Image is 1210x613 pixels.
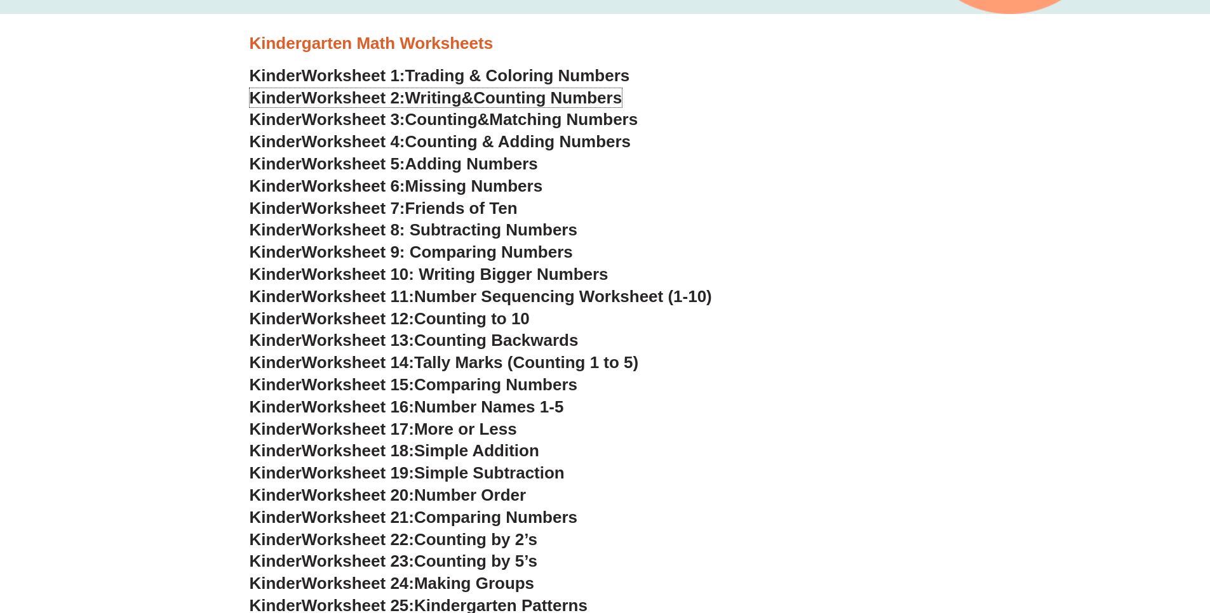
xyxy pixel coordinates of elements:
span: Worksheet 2: [302,88,405,107]
span: Worksheet 19: [302,463,414,482]
span: Counting & Adding Numbers [405,132,631,151]
span: Kinder [250,220,302,239]
span: Kinder [250,508,302,527]
a: KinderWorksheet 8: Subtracting Numbers [250,220,577,239]
span: Counting Numbers [473,88,622,107]
span: Kinder [250,397,302,416]
span: Number Names 1-5 [414,397,563,416]
span: Kinder [250,574,302,593]
span: Kinder [250,265,302,284]
span: Worksheet 15: [302,375,414,394]
a: KinderWorksheet 5:Adding Numbers [250,154,538,173]
span: Worksheet 5: [302,154,405,173]
span: Kinder [250,441,302,460]
a: KinderWorksheet 6:Missing Numbers [250,176,543,195]
span: Worksheet 18: [302,441,414,460]
span: Counting by 5’s [414,551,537,570]
span: Making Groups [414,574,534,593]
span: Tally Marks (Counting 1 to 5) [414,353,638,372]
span: Worksheet 24: [302,574,414,593]
span: Counting [405,110,478,129]
span: Worksheet 7: [302,199,405,218]
span: Worksheet 14: [302,353,414,372]
span: Simple Subtraction [414,463,565,482]
h3: Kindergarten Math Worksheets [250,33,961,55]
span: Worksheet 8: Subtracting Numbers [302,220,577,239]
span: Kinder [250,110,302,129]
span: Counting Backwards [414,331,578,350]
span: Worksheet 1: [302,66,405,85]
span: Missing Numbers [405,176,543,195]
a: KinderWorksheet 4:Counting & Adding Numbers [250,132,631,151]
span: Trading & Coloring Numbers [405,66,630,85]
span: Kinder [250,287,302,306]
span: Kinder [250,551,302,570]
span: Worksheet 23: [302,551,414,570]
a: KinderWorksheet 9: Comparing Numbers [250,242,573,261]
span: Kinder [250,419,302,438]
span: Kinder [250,463,302,482]
span: Kinder [250,199,302,218]
span: Kinder [250,242,302,261]
a: KinderWorksheet 2:Writing&Counting Numbers [250,88,622,107]
span: Worksheet 3: [302,110,405,129]
span: More or Less [414,419,517,438]
span: Worksheet 4: [302,132,405,151]
span: Writing [405,88,462,107]
span: Simple Addition [414,441,539,460]
span: Kinder [250,88,302,107]
span: Worksheet 20: [302,485,414,504]
span: Counting to 10 [414,309,530,328]
span: Kinder [250,154,302,173]
span: Kinder [250,331,302,350]
span: Kinder [250,66,302,85]
span: Comparing Numbers [414,375,577,394]
span: Worksheet 17: [302,419,414,438]
span: Worksheet 16: [302,397,414,416]
span: Worksheet 12: [302,309,414,328]
span: Worksheet 11: [302,287,414,306]
a: KinderWorksheet 10: Writing Bigger Numbers [250,265,608,284]
span: Kinder [250,176,302,195]
a: KinderWorksheet 3:Counting&Matching Numbers [250,110,638,129]
span: Worksheet 9: Comparing Numbers [302,242,573,261]
span: Kinder [250,530,302,549]
iframe: Chat Widget [998,470,1210,613]
span: Friends of Ten [405,199,518,218]
span: Kinder [250,485,302,504]
span: Worksheet 10: Writing Bigger Numbers [302,265,608,284]
span: Counting by 2’s [414,530,537,549]
span: Worksheet 21: [302,508,414,527]
span: Adding Numbers [405,154,538,173]
span: Number Order [414,485,526,504]
span: Worksheet 13: [302,331,414,350]
a: KinderWorksheet 1:Trading & Coloring Numbers [250,66,630,85]
span: Worksheet 6: [302,176,405,195]
span: Kinder [250,375,302,394]
span: Kinder [250,132,302,151]
span: Number Sequencing Worksheet (1-10) [414,287,712,306]
span: Kinder [250,353,302,372]
span: Matching Numbers [489,110,638,129]
span: Worksheet 22: [302,530,414,549]
span: Comparing Numbers [414,508,577,527]
a: KinderWorksheet 7:Friends of Ten [250,199,518,218]
span: Kinder [250,309,302,328]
